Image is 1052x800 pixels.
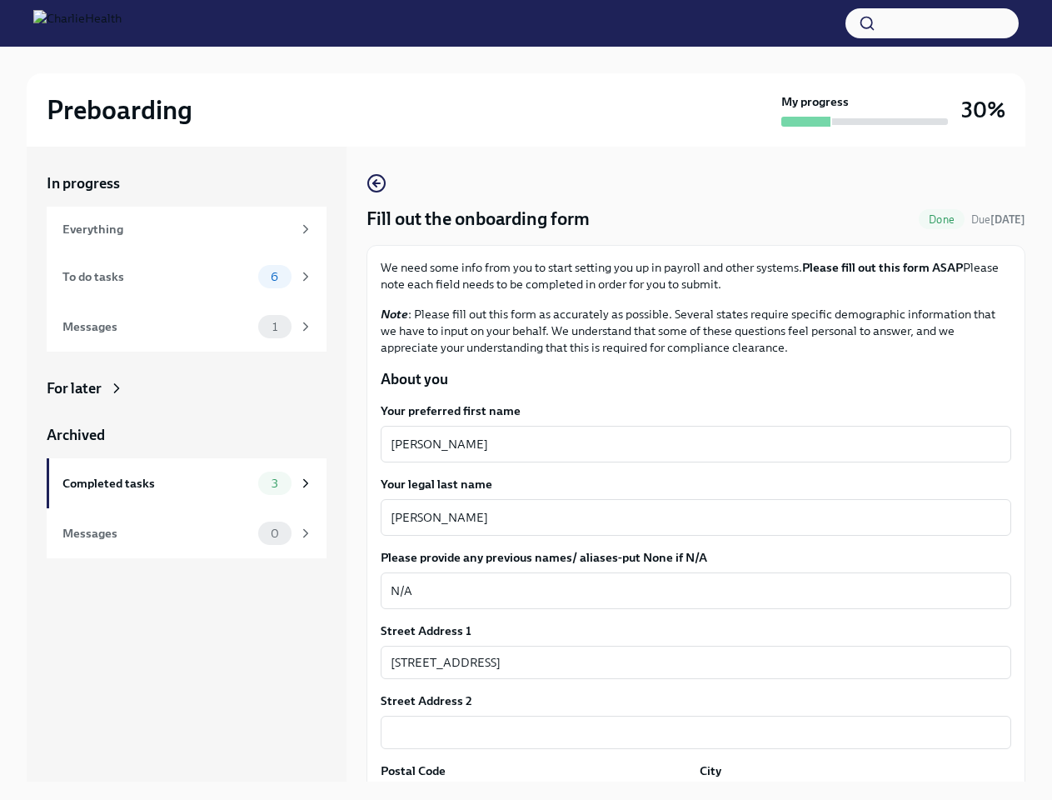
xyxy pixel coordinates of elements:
[381,692,472,709] label: Street Address 2
[391,434,1001,454] textarea: [PERSON_NAME]
[366,207,590,232] h4: Fill out the onboarding form
[47,207,327,252] a: Everything
[990,213,1025,226] strong: [DATE]
[62,267,252,286] div: To do tasks
[33,10,122,37] img: CharlieHealth
[47,458,327,508] a: Completed tasks3
[781,93,849,110] strong: My progress
[47,425,327,445] a: Archived
[381,402,1011,419] label: Your preferred first name
[700,762,721,779] label: City
[62,524,252,542] div: Messages
[47,173,327,193] a: In progress
[381,369,1011,389] p: About you
[262,321,287,333] span: 1
[47,93,192,127] h2: Preboarding
[971,212,1025,227] span: August 17th, 2025 06:00
[47,378,327,398] a: For later
[62,474,252,492] div: Completed tasks
[381,622,471,639] label: Street Address 1
[47,378,102,398] div: For later
[47,508,327,558] a: Messages0
[47,302,327,352] a: Messages1
[62,317,252,336] div: Messages
[381,259,1011,292] p: We need some info from you to start setting you up in payroll and other systems. Please note each...
[381,307,408,322] strong: Note
[62,220,292,238] div: Everything
[961,95,1005,125] h3: 30%
[261,527,289,540] span: 0
[261,271,288,283] span: 6
[262,477,288,490] span: 3
[381,306,1011,356] p: : Please fill out this form as accurately as possible. Several states require specific demographi...
[381,762,446,779] label: Postal Code
[381,476,1011,492] label: Your legal last name
[47,252,327,302] a: To do tasks6
[971,213,1025,226] span: Due
[919,213,965,226] span: Done
[391,581,1001,601] textarea: N/A
[802,260,963,275] strong: Please fill out this form ASAP
[391,507,1001,527] textarea: [PERSON_NAME]
[381,549,1011,566] label: Please provide any previous names/ aliases-put None if N/A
